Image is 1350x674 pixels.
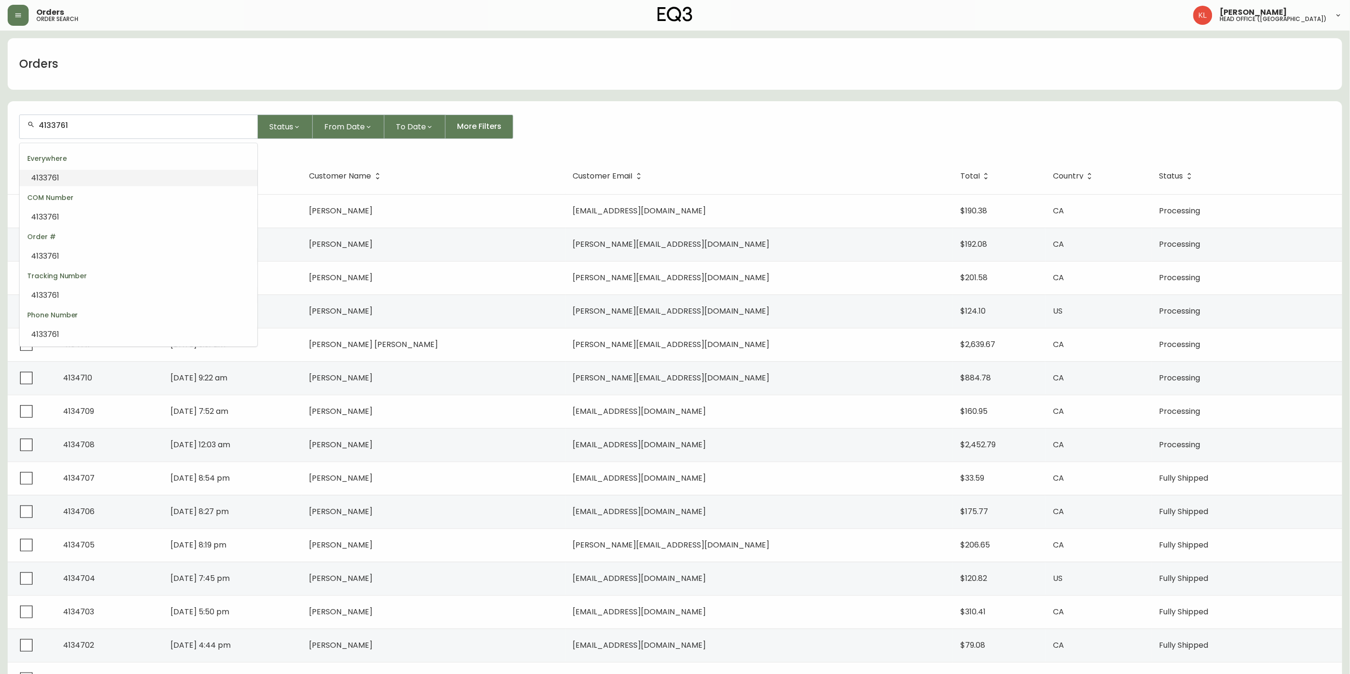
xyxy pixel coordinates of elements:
[384,115,446,139] button: To Date
[1053,239,1064,250] span: CA
[63,439,95,450] span: 4134708
[1053,339,1064,350] span: CA
[309,640,373,651] span: [PERSON_NAME]
[20,264,257,287] div: Tracking Number
[170,406,228,417] span: [DATE] 7:52 am
[960,473,984,484] span: $33.59
[309,339,438,350] span: [PERSON_NAME] [PERSON_NAME]
[1053,372,1064,383] span: CA
[1159,172,1196,180] span: Status
[1053,173,1084,179] span: Country
[960,173,980,179] span: Total
[20,147,257,170] div: Everywhere
[573,640,706,651] span: [EMAIL_ADDRESS][DOMAIN_NAME]
[269,121,293,133] span: Status
[1220,16,1327,22] h5: head office ([GEOGRAPHIC_DATA])
[960,406,988,417] span: $160.95
[324,121,365,133] span: From Date
[573,473,706,484] span: [EMAIL_ADDRESS][DOMAIN_NAME]
[309,573,373,584] span: [PERSON_NAME]
[573,205,706,216] span: [EMAIL_ADDRESS][DOMAIN_NAME]
[309,173,372,179] span: Customer Name
[63,539,95,550] span: 4134705
[20,225,257,248] div: Order #
[1159,406,1201,417] span: Processing
[573,606,706,617] span: [EMAIL_ADDRESS][DOMAIN_NAME]
[960,640,985,651] span: $79.08
[1193,6,1212,25] img: 2c0c8aa7421344cf0398c7f872b772b5
[573,406,706,417] span: [EMAIL_ADDRESS][DOMAIN_NAME]
[446,115,513,139] button: More Filters
[960,272,988,283] span: $201.58
[1053,272,1064,283] span: CA
[39,121,250,130] input: Search
[63,506,95,517] span: 4134706
[1053,473,1064,484] span: CA
[573,339,770,350] span: [PERSON_NAME][EMAIL_ADDRESS][DOMAIN_NAME]
[63,473,95,484] span: 4134707
[1053,172,1096,180] span: Country
[1053,406,1064,417] span: CA
[309,439,373,450] span: [PERSON_NAME]
[63,606,94,617] span: 4134703
[20,304,257,326] div: Phone Number
[1053,439,1064,450] span: CA
[1159,239,1201,250] span: Processing
[1159,539,1209,550] span: Fully Shipped
[309,272,373,283] span: [PERSON_NAME]
[1053,640,1064,651] span: CA
[573,173,633,179] span: Customer Email
[1159,372,1201,383] span: Processing
[573,305,770,316] span: [PERSON_NAME][EMAIL_ADDRESS][DOMAIN_NAME]
[170,606,229,617] span: [DATE] 5:50 pm
[1159,173,1183,179] span: Status
[31,251,59,262] span: 4133761
[573,539,770,550] span: [PERSON_NAME][EMAIL_ADDRESS][DOMAIN_NAME]
[960,573,987,584] span: $120.82
[960,205,987,216] span: $190.38
[170,640,231,651] span: [DATE] 4:44 pm
[19,56,58,72] h1: Orders
[1053,539,1064,550] span: CA
[1159,573,1209,584] span: Fully Shipped
[573,439,706,450] span: [EMAIL_ADDRESS][DOMAIN_NAME]
[573,272,770,283] span: [PERSON_NAME][EMAIL_ADDRESS][DOMAIN_NAME]
[1053,506,1064,517] span: CA
[309,539,373,550] span: [PERSON_NAME]
[170,506,229,517] span: [DATE] 8:27 pm
[960,539,990,550] span: $206.65
[1053,205,1064,216] span: CA
[31,211,59,222] span: 4133761
[309,473,373,484] span: [PERSON_NAME]
[396,121,426,133] span: To Date
[170,573,230,584] span: [DATE] 7:45 pm
[31,329,59,340] span: 4133761
[309,606,373,617] span: [PERSON_NAME]
[309,239,373,250] span: [PERSON_NAME]
[960,172,992,180] span: Total
[573,573,706,584] span: [EMAIL_ADDRESS][DOMAIN_NAME]
[1053,573,1063,584] span: US
[309,172,384,180] span: Customer Name
[36,16,78,22] h5: order search
[573,372,770,383] span: [PERSON_NAME][EMAIL_ADDRESS][DOMAIN_NAME]
[309,305,373,316] span: [PERSON_NAME]
[1159,339,1201,350] span: Processing
[960,305,986,316] span: $124.10
[960,339,995,350] span: $2,639.67
[1053,606,1064,617] span: CA
[457,121,501,132] span: More Filters
[573,506,706,517] span: [EMAIL_ADDRESS][DOMAIN_NAME]
[1159,305,1201,316] span: Processing
[309,372,373,383] span: [PERSON_NAME]
[1159,506,1209,517] span: Fully Shipped
[1159,439,1201,450] span: Processing
[36,9,64,16] span: Orders
[309,406,373,417] span: [PERSON_NAME]
[170,539,226,550] span: [DATE] 8:19 pm
[63,372,92,383] span: 4134710
[170,372,227,383] span: [DATE] 9:22 am
[1159,606,1209,617] span: Fully Shipped
[1053,305,1063,316] span: US
[309,506,373,517] span: [PERSON_NAME]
